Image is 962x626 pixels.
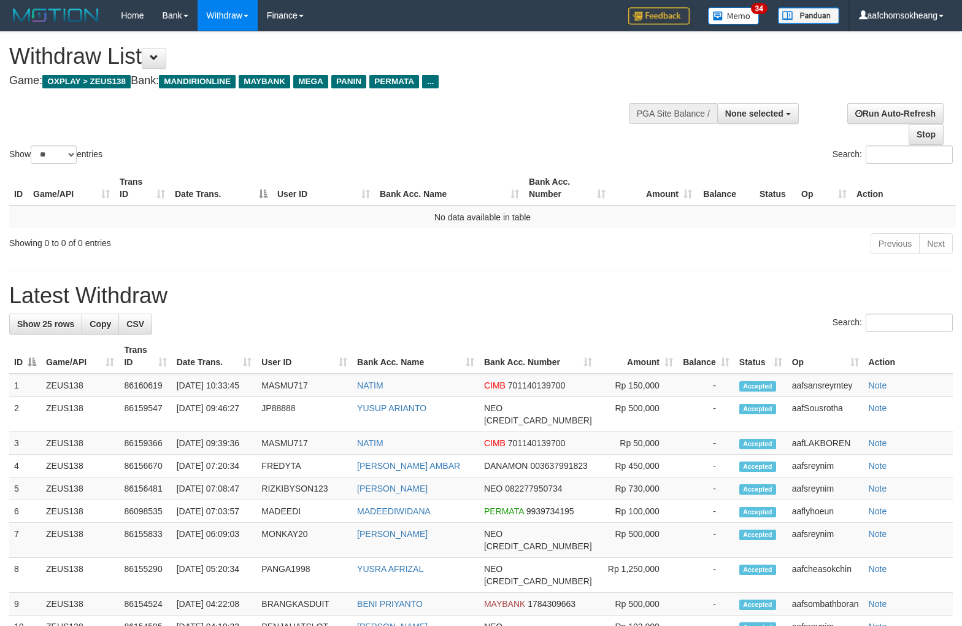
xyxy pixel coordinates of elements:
[866,145,953,164] input: Search:
[787,374,864,397] td: aafsansreymtey
[256,339,352,374] th: User ID: activate to sort column ascending
[357,403,426,413] a: YUSUP ARIANTO
[610,171,697,206] th: Amount: activate to sort column ascending
[787,593,864,616] td: aafsombathboran
[357,599,423,609] a: BENI PRIYANTO
[172,374,257,397] td: [DATE] 10:33:45
[739,600,776,610] span: Accepted
[484,461,528,471] span: DANAMON
[172,432,257,455] td: [DATE] 09:39:36
[708,7,760,25] img: Button%20Memo.svg
[739,484,776,495] span: Accepted
[787,523,864,558] td: aafsreynim
[734,339,787,374] th: Status: activate to sort column ascending
[357,438,383,448] a: NATIM
[239,75,290,88] span: MAYBANK
[869,461,887,471] a: Note
[484,564,502,574] span: NEO
[530,461,587,471] span: Copy 003637991823 to clipboard
[755,171,796,206] th: Status
[119,477,171,500] td: 86156481
[787,339,864,374] th: Op: activate to sort column ascending
[172,593,257,616] td: [DATE] 04:22:08
[119,500,171,523] td: 86098535
[871,233,920,254] a: Previous
[739,381,776,392] span: Accepted
[678,374,734,397] td: -
[272,171,375,206] th: User ID: activate to sort column ascending
[357,506,431,516] a: MADEEDIWIDANA
[9,432,41,455] td: 3
[869,484,887,493] a: Note
[484,415,592,425] span: Copy 5859459259237385 to clipboard
[170,171,272,206] th: Date Trans.: activate to sort column descending
[172,339,257,374] th: Date Trans.: activate to sort column ascending
[597,432,678,455] td: Rp 50,000
[41,558,119,593] td: ZEUS138
[119,523,171,558] td: 86155833
[739,565,776,575] span: Accepted
[331,75,366,88] span: PANIN
[751,3,768,14] span: 34
[115,171,170,206] th: Trans ID: activate to sort column ascending
[919,233,953,254] a: Next
[172,477,257,500] td: [DATE] 07:08:47
[484,506,524,516] span: PERMATA
[739,404,776,414] span: Accepted
[778,7,839,24] img: panduan.png
[678,523,734,558] td: -
[9,558,41,593] td: 8
[357,529,428,539] a: [PERSON_NAME]
[256,455,352,477] td: FREDYTA
[9,314,82,334] a: Show 25 rows
[422,75,439,88] span: ...
[787,500,864,523] td: aaflyhoeun
[357,484,428,493] a: [PERSON_NAME]
[41,455,119,477] td: ZEUS138
[869,506,887,516] a: Note
[9,455,41,477] td: 4
[119,397,171,432] td: 86159547
[256,397,352,432] td: JP88888
[9,206,956,228] td: No data available in table
[678,397,734,432] td: -
[256,500,352,523] td: MADEEDI
[41,432,119,455] td: ZEUS138
[909,124,944,145] a: Stop
[369,75,419,88] span: PERMATA
[90,319,111,329] span: Copy
[357,461,460,471] a: [PERSON_NAME] AMBAR
[739,462,776,472] span: Accepted
[866,314,953,332] input: Search:
[41,523,119,558] td: ZEUS138
[629,103,717,124] div: PGA Site Balance /
[697,171,755,206] th: Balance
[119,432,171,455] td: 86159366
[119,558,171,593] td: 86155290
[678,593,734,616] td: -
[597,593,678,616] td: Rp 500,000
[41,397,119,432] td: ZEUS138
[597,455,678,477] td: Rp 450,000
[787,455,864,477] td: aafsreynim
[597,477,678,500] td: Rp 730,000
[833,314,953,332] label: Search:
[9,75,629,87] h4: Game: Bank:
[597,374,678,397] td: Rp 150,000
[869,403,887,413] a: Note
[256,432,352,455] td: MASMU717
[678,558,734,593] td: -
[17,319,74,329] span: Show 25 rows
[41,374,119,397] td: ZEUS138
[119,374,171,397] td: 86160619
[41,500,119,523] td: ZEUS138
[357,381,383,390] a: NATIM
[508,381,565,390] span: Copy 701140139700 to clipboard
[528,599,575,609] span: Copy 1784309663 to clipboard
[172,397,257,432] td: [DATE] 09:46:27
[524,171,610,206] th: Bank Acc. Number: activate to sort column ascending
[42,75,131,88] span: OXPLAY > ZEUS138
[484,541,592,551] span: Copy 5859459181258384 to clipboard
[172,455,257,477] td: [DATE] 07:20:34
[678,455,734,477] td: -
